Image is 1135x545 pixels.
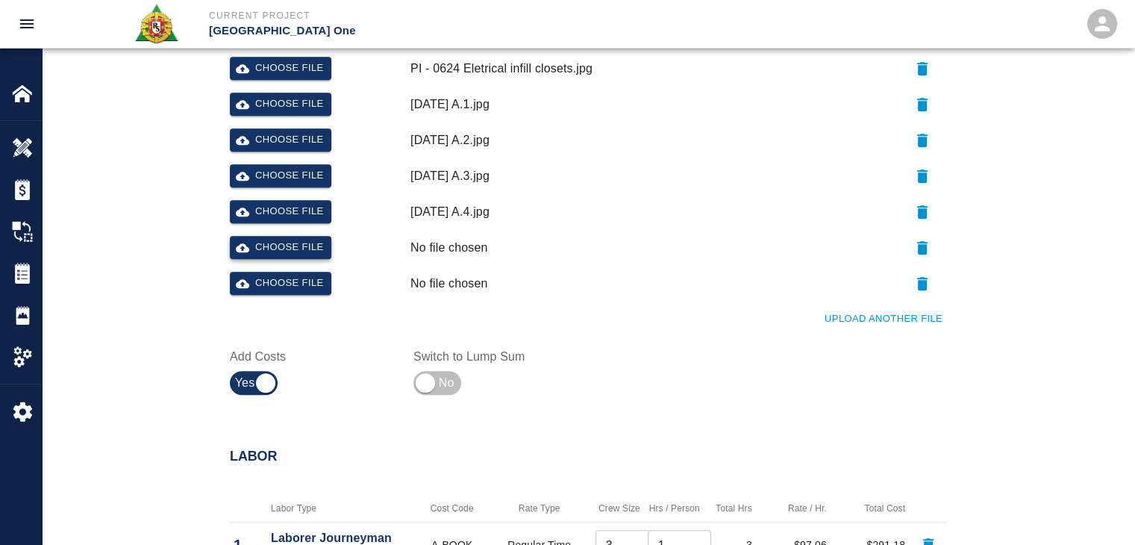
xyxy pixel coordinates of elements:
button: Choose file [230,128,331,152]
p: [DATE] A.4.jpg [410,203,490,221]
th: Total Cost [831,495,909,523]
th: Total Hrs [704,495,756,523]
p: No file chosen [410,239,488,257]
p: [DATE] A.2.jpg [410,131,490,149]
button: open drawer [9,6,45,42]
button: Choose file [230,200,331,223]
p: Current Project [209,9,648,22]
p: [DATE] A.1.jpg [410,96,490,113]
img: Roger & Sons Concrete [134,3,179,45]
button: Upload Another File [821,308,946,331]
iframe: Chat Widget [1060,473,1135,545]
th: Hrs / Person [644,495,704,523]
th: Rate Type [487,495,591,523]
label: Switch to Lump Sum [413,348,579,365]
p: No file chosen [410,275,488,293]
th: Rate / Hr. [756,495,831,523]
p: [GEOGRAPHIC_DATA] One [209,22,648,40]
button: Choose file [230,236,331,259]
h2: Labor [230,449,946,465]
button: Choose file [230,164,331,187]
button: Choose file [230,93,331,116]
th: Labor Type [267,495,417,523]
p: [DATE] A.3.jpg [410,167,490,185]
button: Choose file [230,272,331,295]
p: PI - 0624 Eletrical infill closets.jpg [410,60,592,78]
th: Cost Code [417,495,487,523]
th: Crew Size [592,495,644,523]
button: Choose file [230,57,331,80]
label: Add Costs [230,348,395,365]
